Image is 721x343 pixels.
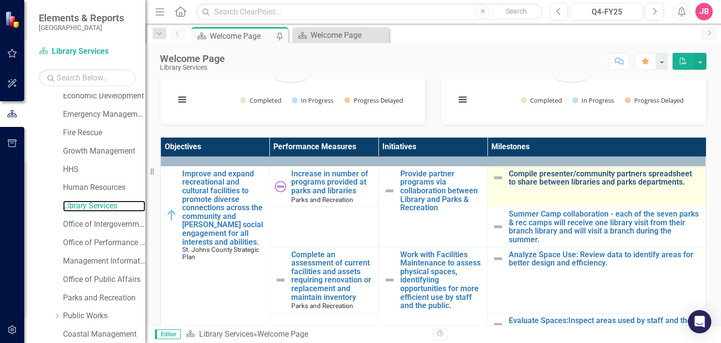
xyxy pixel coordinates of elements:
div: Welcome Page [257,329,308,339]
a: Office of Public Affairs [63,274,145,285]
img: Not Defined [384,185,395,197]
td: Double-Click to Edit Right Click for Context Menu [269,247,378,313]
a: Library Services [63,201,145,212]
div: Library Services [160,64,225,71]
a: Analyze Space Use: Review data to identify areas for better design and efficiency. [509,250,701,267]
a: Welcome Page [295,29,387,41]
button: Show In Progress [292,96,333,105]
input: Search Below... [39,69,136,86]
a: HHS [63,164,145,175]
a: Coastal Management [63,329,145,340]
a: Complete an assessment of current facilities and assets requiring renovation or replacement and m... [291,250,374,302]
a: Compile presenter/community partners spreadsheet to share between libraries and parks departments. [509,170,701,187]
a: Management Information Systems [63,256,145,267]
a: Parks and Recreation [63,293,145,304]
div: Welcome Page [210,30,274,42]
button: Show Completed [521,96,562,105]
div: Welcome Page [311,29,387,41]
img: Not Defined [275,274,286,286]
img: Not Defined [492,253,504,265]
a: Library Services [39,46,136,57]
div: » [186,329,426,340]
button: JB [695,3,713,20]
div: Q4-FY25 [574,6,640,18]
td: Double-Click to Edit Right Click for Context Menu [487,207,706,247]
img: Not Defined [492,319,504,330]
a: Work with Facilities Maintenance to assess physical spaces, identifyiing opportunities for more e... [400,250,483,310]
button: Show In Progress [572,96,614,105]
a: Human Resources [63,182,145,193]
a: Fire Rescue [63,127,145,139]
button: Q4-FY25 [571,3,643,20]
a: Emergency Management [63,109,145,120]
td: Double-Click to Edit Right Click for Context Menu [378,166,487,247]
img: Not Defined [492,172,504,184]
div: Open Intercom Messenger [688,310,711,333]
span: Parks and Recreation [291,196,353,203]
td: Double-Click to Edit Right Click for Context Menu [487,166,706,206]
small: [GEOGRAPHIC_DATA] [39,24,124,31]
span: Editor [155,329,181,339]
img: Not Defined [492,221,504,233]
text: In Progress [581,96,614,105]
a: Increase in number of programs provided at parks and libraries [291,170,374,195]
a: Office of Intergovernmental Affairs [63,219,145,230]
a: Economic Development [63,91,145,102]
button: Show Completed [240,96,281,105]
a: Office of Performance & Transparency [63,237,145,249]
a: Evaluate Spaces:Inspect areas used by staff and the public to find underused or inefficient spaces. [509,316,701,333]
a: Provide partner programs via collaboration between Library and Parks & Recreation [400,170,483,212]
input: Search ClearPoint... [196,3,543,20]
td: Double-Click to Edit Right Click for Context Menu [487,247,706,313]
button: Show Progress Delayed [625,96,685,105]
td: Double-Click to Edit Right Click for Context Menu [269,166,378,206]
img: Not Defined [384,274,395,286]
button: View chart menu, Chart [456,93,470,107]
img: In Progress [166,209,177,221]
span: Elements & Reports [39,12,124,24]
a: Public Works [63,311,145,322]
div: Welcome Page [160,53,225,64]
a: Improve and expand recreational and cultural facilities to promote diverse connections across the... [182,170,265,246]
span: Parks and Recreation [291,302,353,310]
span: St. Johns County Strategic Plan [182,246,259,261]
span: Search [506,7,527,15]
button: View chart menu, Chart [175,93,189,107]
a: Library Services [199,329,253,339]
td: Double-Click to Edit Right Click for Context Menu [487,313,706,336]
img: ClearPoint Strategy [4,10,22,28]
a: Summer Camp collaboration - each of the seven parks & rec camps will receive one library visit fr... [509,210,701,244]
button: Search [492,5,540,18]
a: Growth Management [63,146,145,157]
img: Not Started [275,181,286,192]
button: Show Progress Delayed [345,96,404,105]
